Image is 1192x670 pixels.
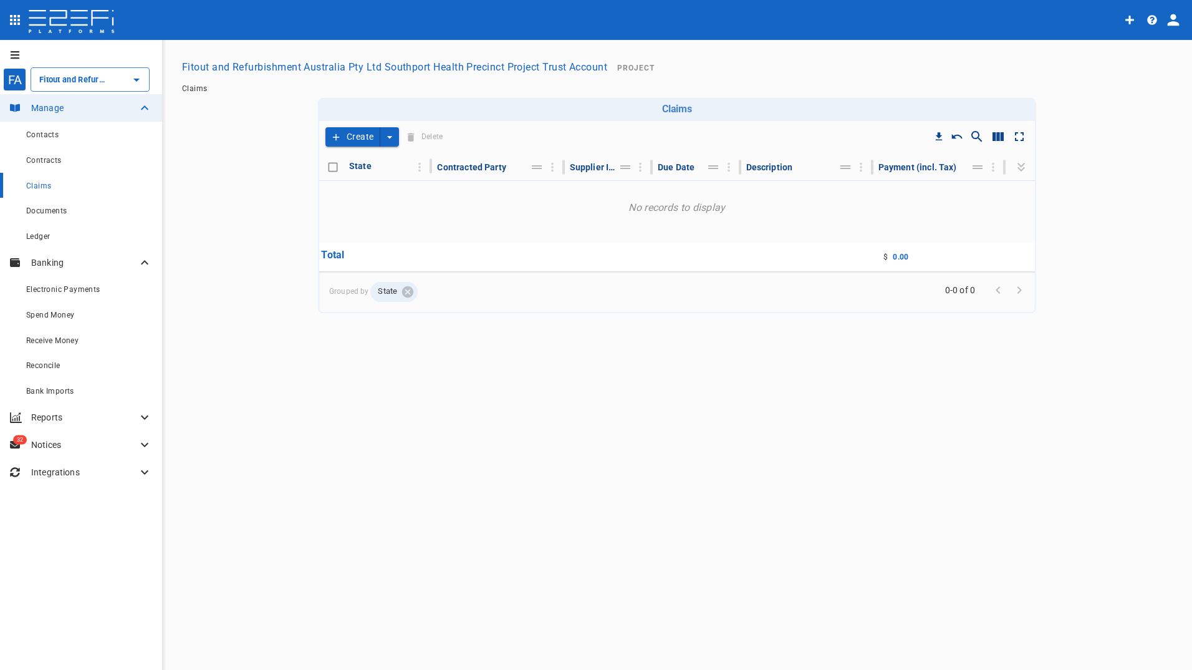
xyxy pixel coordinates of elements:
nav: breadcrumb [182,84,1172,93]
button: Column Actions [542,157,562,177]
p: No records to display [319,180,1035,243]
a: Claims [182,84,207,93]
span: 32 [13,435,27,445]
span: Grouped by [329,282,1015,302]
span: 0-0 of 0 [940,284,980,296]
button: Download CSV [930,128,948,145]
span: State [370,286,405,298]
button: Show/Hide columns [988,126,1009,147]
button: Move [528,158,546,176]
div: Due Date [658,160,695,175]
div: create claim type [325,127,399,147]
span: Delete [403,127,446,147]
p: Notices [31,439,137,451]
p: Integrations [31,466,137,478]
span: Contracts [26,156,62,165]
span: $ [883,253,888,261]
button: Open [128,71,145,89]
p: Reports [31,411,137,424]
input: Fitout and Refurbishment Australia Pty Ltd Southport Health Precinct Project Trust Account [36,73,109,86]
button: Column Actions [983,157,1003,177]
p: Total [321,248,345,266]
span: Expand all [1012,162,1030,172]
button: Column Actions [719,157,739,177]
span: Reconcile [26,361,60,370]
span: Project [617,64,655,72]
div: Supplier Inv. No. [570,160,618,175]
h6: Claims [323,103,1031,115]
button: Move [617,158,634,176]
div: Payment (incl. Tax) [878,160,957,175]
div: Description [746,160,793,175]
button: create claim type options [380,127,399,147]
span: Documents [26,206,67,215]
span: Claims [26,182,51,190]
button: Create [325,127,380,147]
button: Move [969,158,986,176]
span: Contacts [26,130,59,139]
span: Go to previous page [988,283,1009,295]
p: Banking [31,256,137,269]
button: Column Actions [630,157,650,177]
span: Receive Money [26,336,79,345]
span: 0.00 [893,253,909,261]
button: Move [704,158,722,176]
span: Toggle select all [324,158,342,176]
span: Ledger [26,232,50,241]
button: Column Actions [410,157,430,177]
div: Contracted Party [437,160,506,175]
div: State [349,158,372,173]
span: Electronic Payments [26,285,100,294]
span: Go to next page [1009,283,1030,295]
div: State [370,282,418,302]
button: Column Actions [851,157,871,177]
button: Fitout and Refurbishment Australia Pty Ltd Southport Health Precinct Project Trust Account [177,55,612,79]
span: Bank Imports [26,387,74,396]
span: Spend Money [26,311,74,319]
button: Toggle full screen [1009,126,1030,147]
button: Show/Hide search [966,126,988,147]
p: Manage [31,102,137,114]
div: FA [3,68,26,91]
button: Move [837,158,854,176]
button: Reset Sorting [948,127,966,146]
